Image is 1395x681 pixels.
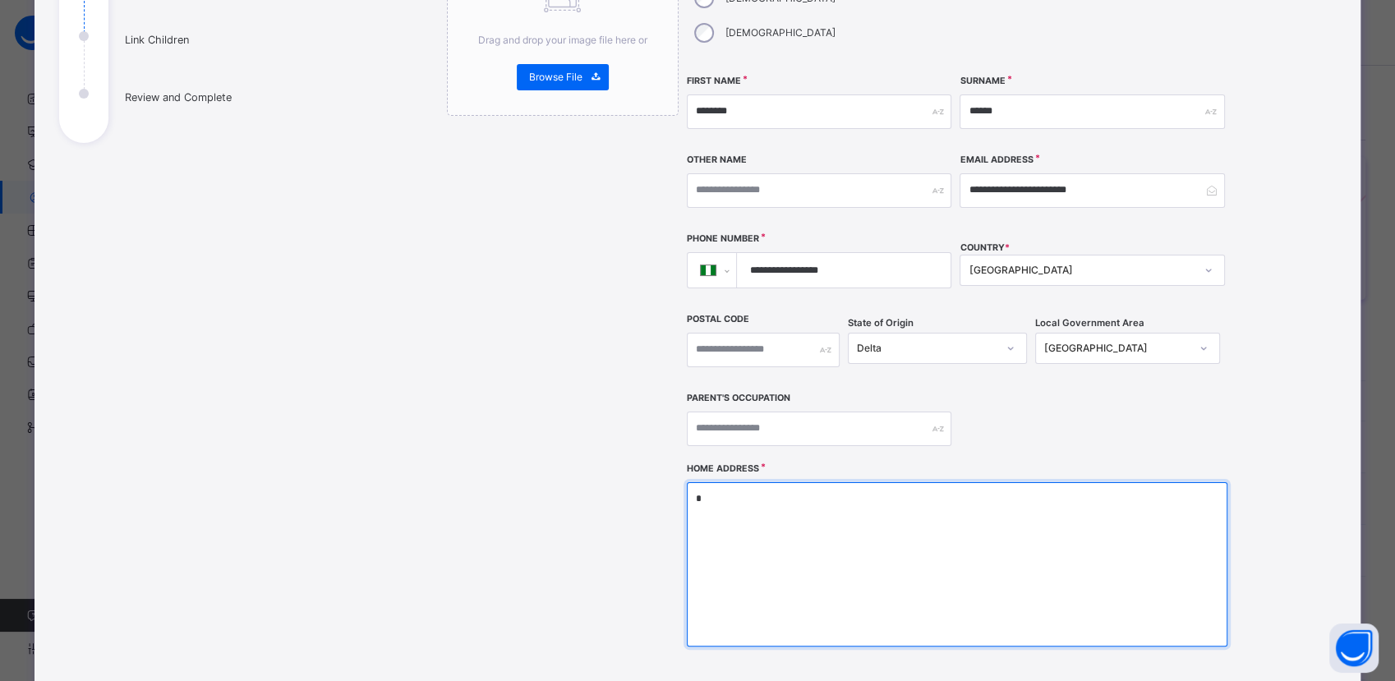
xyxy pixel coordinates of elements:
div: [GEOGRAPHIC_DATA] [969,263,1194,278]
span: Drag and drop your image file here or [478,34,647,46]
label: Other Name [687,154,747,167]
button: Open asap [1329,623,1379,673]
label: Home Address [687,462,759,476]
div: Delta [857,341,997,356]
label: Surname [960,75,1005,88]
span: State of Origin [848,316,914,330]
span: COUNTRY [960,242,1009,253]
label: Postal Code [687,313,749,326]
label: Phone Number [687,232,759,246]
label: First Name [687,75,741,88]
label: Email Address [960,154,1033,167]
label: [DEMOGRAPHIC_DATA] [725,25,836,40]
span: Browse File [529,70,582,85]
span: Local Government Area [1035,316,1144,330]
label: Parent's Occupation [687,392,790,405]
div: [GEOGRAPHIC_DATA] [1044,341,1190,356]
